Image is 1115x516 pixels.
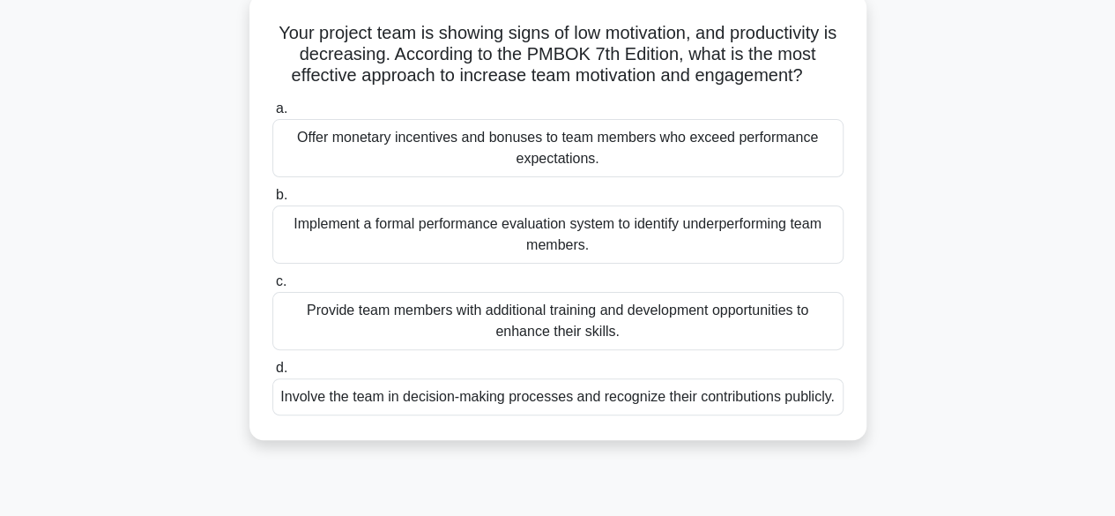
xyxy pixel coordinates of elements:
[272,119,844,177] div: Offer monetary incentives and bonuses to team members who exceed performance expectations.
[272,378,844,415] div: Involve the team in decision-making processes and recognize their contributions publicly.
[276,273,286,288] span: c.
[276,101,287,116] span: a.
[272,292,844,350] div: Provide team members with additional training and development opportunities to enhance their skills.
[276,187,287,202] span: b.
[271,22,845,87] h5: Your project team is showing signs of low motivation, and productivity is decreasing. According t...
[272,206,844,264] div: Implement a formal performance evaluation system to identify underperforming team members.
[276,360,287,375] span: d.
